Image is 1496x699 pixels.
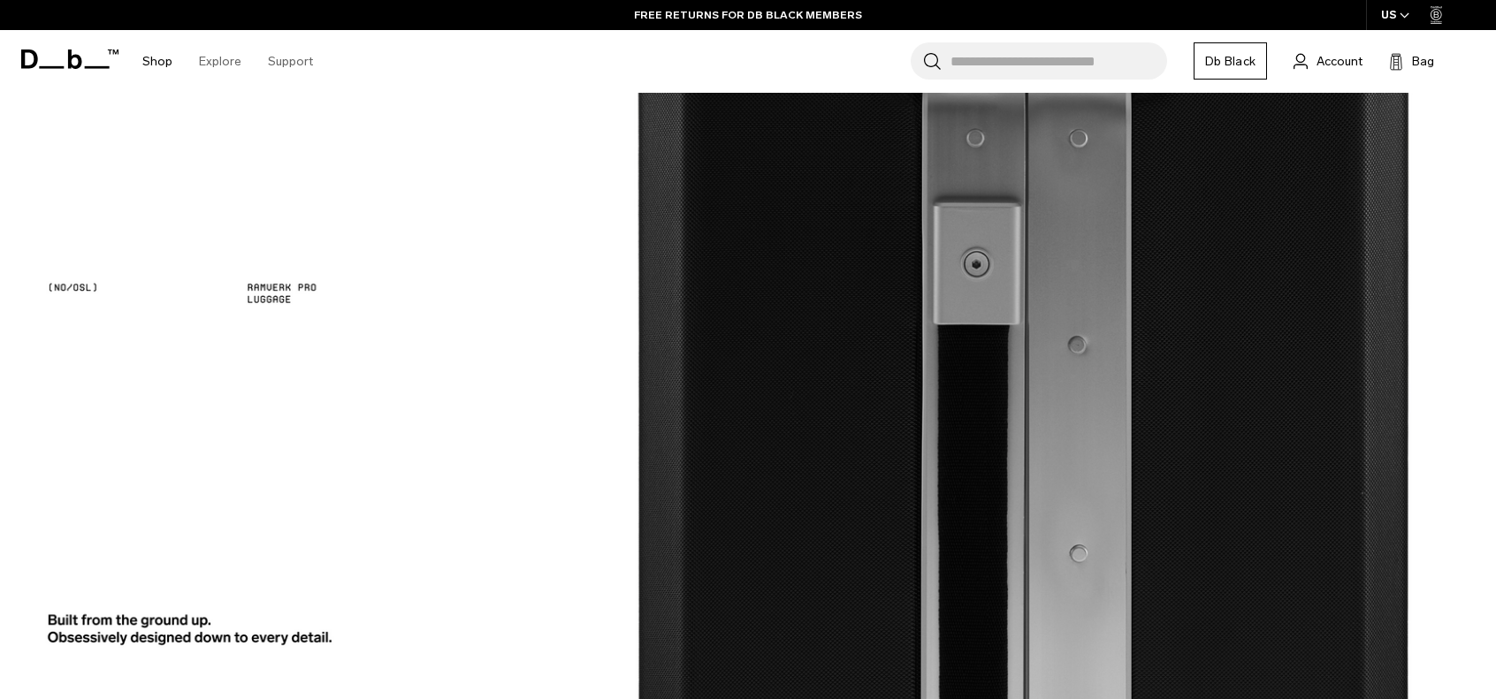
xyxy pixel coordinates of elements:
a: Explore [199,30,241,93]
a: Account [1294,50,1362,72]
a: Shop [142,30,172,93]
a: Db Black [1194,42,1267,80]
span: Bag [1412,52,1434,71]
a: FREE RETURNS FOR DB BLACK MEMBERS [634,7,862,23]
a: Support [268,30,313,93]
span: Account [1317,52,1362,71]
nav: Main Navigation [129,30,326,93]
button: Bag [1389,50,1434,72]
